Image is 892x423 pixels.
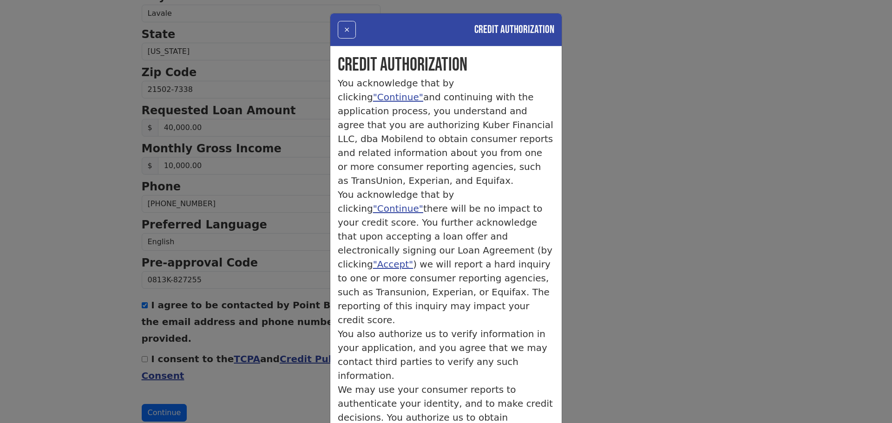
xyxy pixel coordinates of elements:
[338,76,554,188] p: You acknowledge that by clicking and continuing with the application process, you understand and ...
[338,188,554,327] p: You acknowledge that by clicking there will be no impact to your credit score. You further acknow...
[338,21,356,39] button: ×
[338,54,554,76] h1: Credit Authorization
[373,91,423,103] a: "Continue"
[373,203,423,214] a: "Continue"
[338,327,554,383] p: You also authorize us to verify information in your application, and you agree that we may contac...
[474,21,554,38] h4: Credit Authorization
[373,259,413,270] a: "Accept"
